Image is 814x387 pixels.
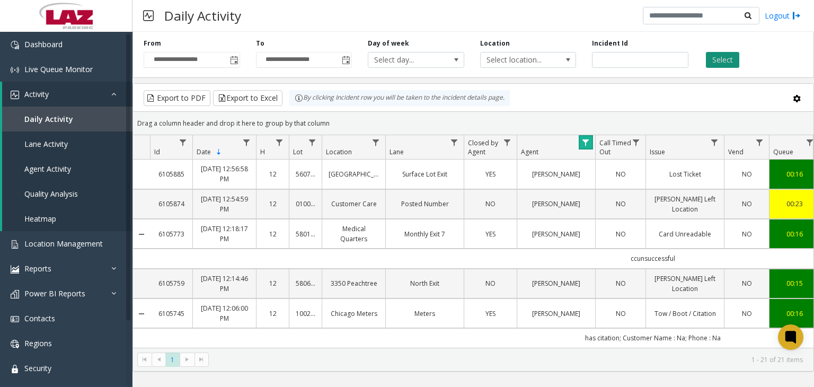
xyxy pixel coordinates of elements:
[289,90,510,106] div: By clicking Incident row you will be taken to the incident details page.
[11,240,19,249] img: 'icon'
[592,39,628,48] label: Incident Id
[240,135,254,149] a: Date Filter Menu
[485,279,496,288] span: NO
[133,230,150,239] a: Collapse Details
[392,309,457,319] a: Meters
[392,229,457,239] a: Monthly Exit 7
[340,52,351,67] span: Toggle popup
[485,199,496,208] span: NO
[11,340,19,348] img: 'icon'
[629,135,643,149] a: Call Timed Out Filter Menu
[602,309,639,319] a: NO
[24,64,93,74] span: Live Queue Monitor
[263,169,282,179] a: 12
[24,114,73,124] span: Daily Activity
[468,138,498,156] span: Closed by Agent
[293,147,303,156] span: Lot
[260,147,265,156] span: H
[215,148,223,156] span: Sortable
[602,199,639,209] a: NO
[652,194,718,214] a: [PERSON_NAME] Left Location
[652,274,718,294] a: [PERSON_NAME] Left Location
[602,229,639,239] a: NO
[133,310,150,318] a: Collapse Details
[776,169,813,179] a: 00:16
[485,309,496,318] span: YES
[728,147,744,156] span: Vend
[742,170,752,179] span: NO
[24,139,68,149] span: Lane Activity
[263,229,282,239] a: 12
[11,91,19,99] img: 'icon'
[154,147,160,156] span: Id
[2,206,132,231] a: Heatmap
[500,135,515,149] a: Closed by Agent Filter Menu
[447,135,462,149] a: Lane Filter Menu
[329,199,379,209] a: Customer Care
[392,169,457,179] a: Surface Lot Exit
[199,164,250,184] a: [DATE] 12:56:58 PM
[133,135,813,347] div: Data table
[197,147,211,156] span: Date
[11,365,19,373] img: 'icon'
[199,274,250,294] a: [DATE] 12:14:46 PM
[471,169,510,179] a: YES
[11,66,19,74] img: 'icon'
[296,278,315,288] a: 580624
[652,169,718,179] a: Lost Ticket
[368,52,445,67] span: Select day...
[159,3,246,29] h3: Daily Activity
[524,309,589,319] a: [PERSON_NAME]
[731,229,763,239] a: NO
[272,135,287,149] a: H Filter Menu
[2,107,132,131] a: Daily Activity
[215,355,803,364] kendo-pager-info: 1 - 21 of 21 items
[144,39,161,48] label: From
[263,199,282,209] a: 12
[742,230,752,239] span: NO
[753,135,767,149] a: Vend Filter Menu
[143,3,154,29] img: pageIcon
[731,169,763,179] a: NO
[296,309,315,319] a: 100240
[731,309,763,319] a: NO
[650,147,665,156] span: Issue
[213,90,282,106] button: Export to Excel
[776,309,813,319] a: 00:16
[24,239,103,249] span: Location Management
[176,135,190,149] a: Id Filter Menu
[742,199,752,208] span: NO
[390,147,404,156] span: Lane
[599,138,631,156] span: Call Timed Out
[368,39,409,48] label: Day of week
[326,147,352,156] span: Location
[2,156,132,181] a: Agent Activity
[742,279,752,288] span: NO
[24,39,63,49] span: Dashboard
[305,135,320,149] a: Lot Filter Menu
[329,309,379,319] a: Chicago Meters
[776,199,813,209] a: 00:23
[24,189,78,199] span: Quality Analysis
[144,90,210,106] button: Export to PDF
[156,278,186,288] a: 6105759
[156,169,186,179] a: 6105885
[652,309,718,319] a: Tow / Boot / Citation
[329,169,379,179] a: [GEOGRAPHIC_DATA]
[199,194,250,214] a: [DATE] 12:54:59 PM
[199,303,250,323] a: [DATE] 12:06:00 PM
[471,278,510,288] a: NO
[2,181,132,206] a: Quality Analysis
[392,199,457,209] a: Posted Number
[471,309,510,319] a: YES
[485,170,496,179] span: YES
[471,229,510,239] a: YES
[776,278,813,288] div: 00:15
[295,94,303,102] img: infoIcon.svg
[296,169,315,179] a: 560700
[776,229,813,239] a: 00:16
[481,52,557,67] span: Select location...
[731,278,763,288] a: NO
